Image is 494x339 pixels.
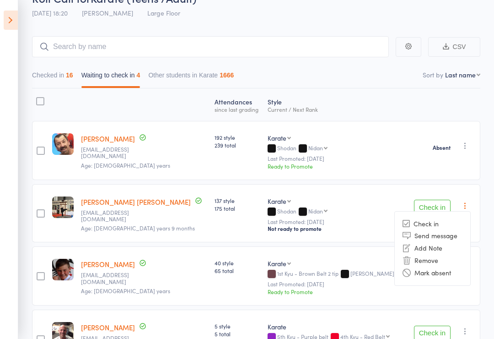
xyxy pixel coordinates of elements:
[445,70,476,79] div: Last name
[220,71,234,79] div: 1666
[137,71,140,79] div: 4
[395,267,470,279] li: Mark absent
[82,8,133,17] span: [PERSON_NAME]
[81,134,135,143] a: [PERSON_NAME]
[81,287,170,295] span: Age: [DEMOGRAPHIC_DATA] years
[32,8,68,17] span: [DATE] 18:20
[215,133,260,141] span: 192 style
[395,242,470,254] li: Add Note
[268,281,404,287] small: Last Promoted: [DATE]
[215,106,260,112] div: since last grading
[428,37,480,57] button: CSV
[81,224,195,232] span: Age: [DEMOGRAPHIC_DATA] years 9 months
[268,288,404,295] div: Ready to Promote
[308,145,323,151] div: Nidan
[268,106,404,112] div: Current / Next Rank
[81,209,140,223] small: thereselambourne@live.com
[395,230,470,242] li: Send message
[268,197,286,206] div: Karate
[66,71,73,79] div: 16
[395,254,470,267] li: Remove
[264,93,408,117] div: Style
[32,67,73,88] button: Checked in16
[268,162,404,170] div: Ready to Promote
[211,93,264,117] div: Atten­dances
[268,208,404,216] div: Shodan
[268,270,404,278] div: 1st Kyu - Brown Belt 2 tip
[81,323,135,332] a: [PERSON_NAME]
[81,272,140,285] small: charmathews2006@icloud.com
[81,197,191,207] a: [PERSON_NAME] [PERSON_NAME]
[215,204,260,212] span: 175 total
[268,259,286,268] div: Karate
[268,322,404,331] div: Karate
[52,197,74,218] img: image1673333829.png
[81,259,135,269] a: [PERSON_NAME]
[81,161,170,169] span: Age: [DEMOGRAPHIC_DATA] years
[215,330,260,338] span: 5 total
[433,144,451,151] strong: Absent
[395,218,470,230] li: Check in
[81,146,140,159] small: kozsl@bigpond.com
[350,270,394,276] div: [PERSON_NAME]
[52,259,74,280] img: image1459991129.png
[215,267,260,274] span: 65 total
[268,155,404,162] small: Last Promoted: [DATE]
[215,197,260,204] span: 137 style
[215,141,260,149] span: 239 total
[147,8,180,17] span: Large Floor
[423,70,443,79] label: Sort by
[52,133,74,155] img: image1511843594.png
[414,200,451,214] button: Check in
[268,219,404,225] small: Last Promoted: [DATE]
[81,67,140,88] button: Waiting to check in4
[215,259,260,267] span: 40 style
[268,225,404,232] div: Not ready to promote
[148,67,234,88] button: Other students in Karate1666
[308,208,323,214] div: Nidan
[268,133,286,142] div: Karate
[215,322,260,330] span: 5 style
[268,145,404,153] div: Shodan
[32,36,389,57] input: Search by name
